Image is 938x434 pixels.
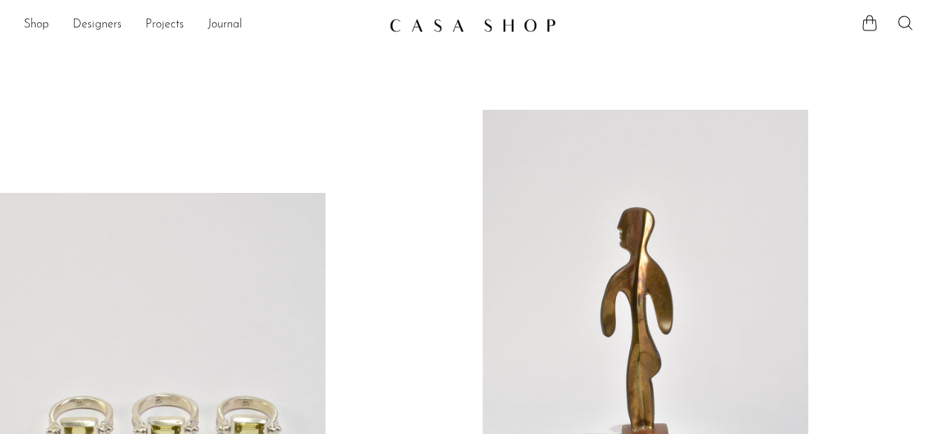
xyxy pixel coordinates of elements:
[145,16,184,35] a: Projects
[73,16,122,35] a: Designers
[208,16,242,35] a: Journal
[24,16,49,35] a: Shop
[24,13,377,38] nav: Desktop navigation
[24,13,377,38] ul: NEW HEADER MENU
